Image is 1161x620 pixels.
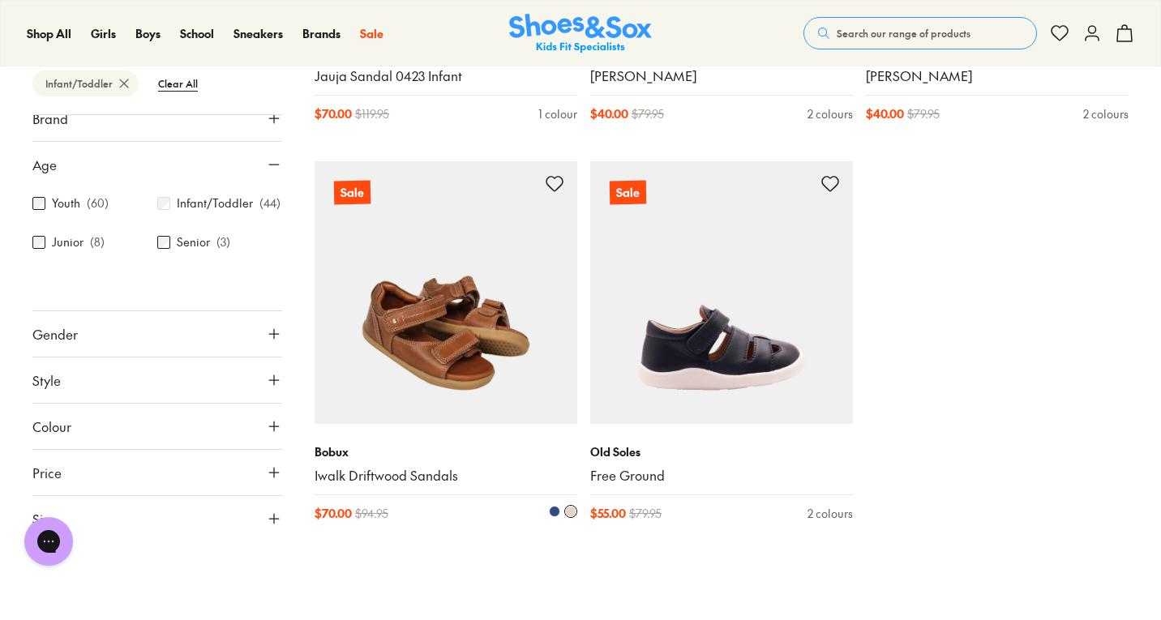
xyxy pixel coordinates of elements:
span: $ 70.00 [315,505,352,522]
button: Gender [32,311,282,357]
span: Boys [135,25,161,41]
button: Brand [32,96,282,141]
a: Free Ground [590,467,853,485]
p: Old Soles [590,443,853,460]
a: Girls [91,25,116,42]
iframe: Gorgias live chat messenger [16,511,81,571]
span: $ 40.00 [866,105,904,122]
a: School [180,25,214,42]
span: $ 79.95 [629,505,662,522]
span: Colour [32,417,71,436]
p: Sale [333,179,371,205]
a: Brands [302,25,341,42]
img: SNS_Logo_Responsive.svg [509,14,652,53]
p: ( 44 ) [259,195,281,212]
a: Sale [360,25,383,42]
button: Size [32,496,282,541]
span: Price [32,463,62,482]
span: $ 70.00 [315,105,352,122]
button: Style [32,357,282,403]
span: Sale [360,25,383,41]
label: Infant/Toddler [177,195,253,212]
span: Girls [91,25,116,41]
btn: Clear All [145,69,211,98]
a: Sale [315,161,577,424]
a: Sneakers [233,25,283,42]
span: Style [32,370,61,390]
button: Colour [32,404,282,449]
label: Junior [52,233,84,250]
span: $ 79.95 [632,105,664,122]
span: $ 94.95 [355,505,388,522]
a: Jauja Sandal 0423 Infant [315,67,577,85]
span: Search our range of products [837,26,970,41]
button: Age [32,142,282,187]
span: Brand [32,109,68,128]
span: School [180,25,214,41]
span: Size [32,509,57,528]
label: Senior [177,233,210,250]
button: Search our range of products [803,17,1037,49]
span: $ 40.00 [590,105,628,122]
span: $ 119.95 [355,105,389,122]
button: Price [32,450,282,495]
p: Sale [610,180,646,204]
span: Gender [32,324,78,344]
p: Bobux [315,443,577,460]
span: Age [32,155,57,174]
span: $ 55.00 [590,505,626,522]
btn: Infant/Toddler [32,71,139,96]
span: Shop All [27,25,71,41]
a: Shoes & Sox [509,14,652,53]
a: [PERSON_NAME] [590,67,853,85]
a: Boys [135,25,161,42]
a: Iwalk Driftwood Sandals [315,467,577,485]
div: 1 colour [538,105,577,122]
span: Sneakers [233,25,283,41]
a: [PERSON_NAME] [866,67,1129,85]
span: $ 79.95 [907,105,940,122]
p: ( 3 ) [216,233,230,250]
label: Youth [52,195,80,212]
a: Shop All [27,25,71,42]
span: Brands [302,25,341,41]
div: 2 colours [808,105,853,122]
p: ( 8 ) [90,233,105,250]
p: ( 60 ) [87,195,109,212]
a: Sale [590,161,853,424]
div: 2 colours [1083,105,1129,122]
div: 2 colours [808,505,853,522]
